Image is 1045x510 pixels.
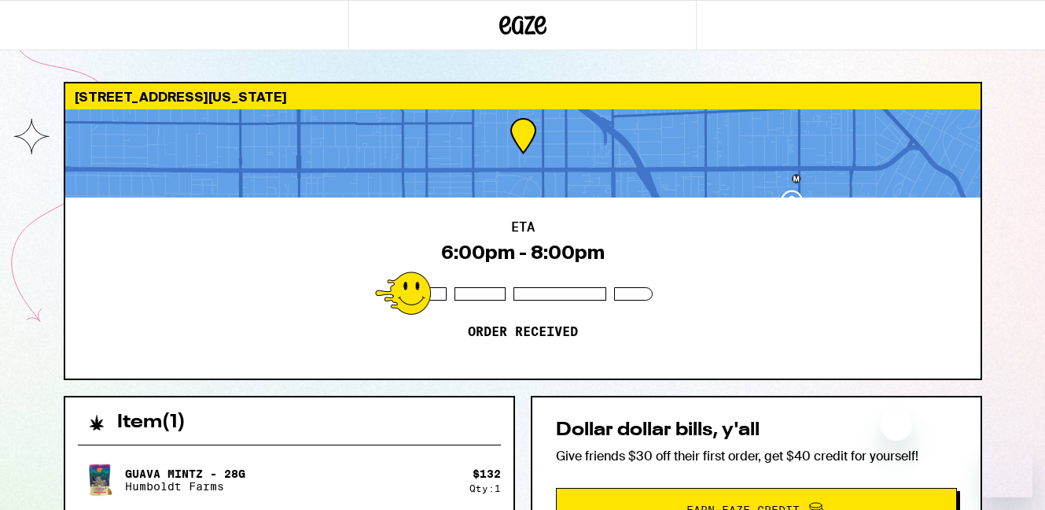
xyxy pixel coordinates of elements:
[881,409,912,441] iframe: Close message
[982,447,1032,497] iframe: Button to launch messaging window
[511,221,535,234] h2: ETA
[125,468,245,480] p: Guava Mintz - 28g
[556,448,957,464] p: Give friends $30 off their first order, get $40 credit for yourself!
[469,483,501,493] div: Qty: 1
[441,242,605,264] div: 6:00pm - 8:00pm
[125,480,245,493] p: Humboldt Farms
[556,421,957,440] h2: Dollar dollar bills, y'all
[468,324,578,340] p: Order received
[78,458,122,502] img: Guava Mintz - 28g
[473,468,501,480] div: $ 132
[65,83,981,109] div: [STREET_ADDRESS][US_STATE]
[117,413,186,432] h2: Item ( 1 )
